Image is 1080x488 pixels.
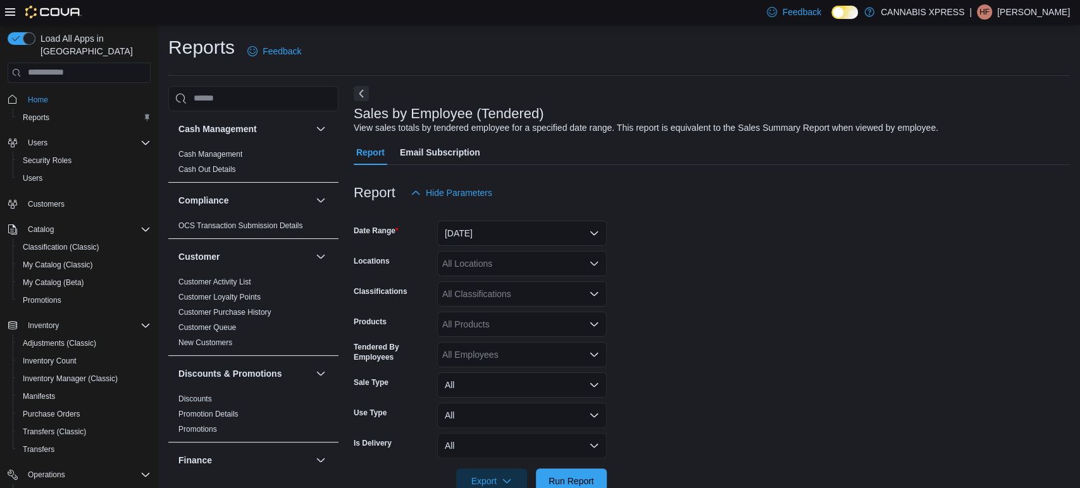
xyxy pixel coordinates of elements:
[23,318,151,333] span: Inventory
[354,106,544,121] h3: Sales by Employee (Tendered)
[23,278,84,288] span: My Catalog (Beta)
[969,4,972,20] p: |
[3,466,156,484] button: Operations
[25,6,82,18] img: Cova
[18,257,151,272] span: My Catalog (Classic)
[178,367,311,380] button: Discounts & Promotions
[168,218,338,238] div: Compliance
[313,193,328,208] button: Compliance
[18,171,151,186] span: Users
[35,32,151,58] span: Load All Apps in [GEOGRAPHIC_DATA]
[178,293,261,302] a: Customer Loyalty Points
[354,86,369,101] button: Next
[354,286,407,296] label: Classifications
[178,221,303,230] a: OCS Transaction Submission Details
[28,224,54,235] span: Catalog
[3,195,156,213] button: Customers
[18,389,60,404] a: Manifests
[178,307,271,317] span: Customer Purchase History
[178,394,212,404] span: Discounts
[178,165,236,174] a: Cash Out Details
[18,353,82,369] a: Inventory Count
[168,274,338,355] div: Customer
[28,320,59,331] span: Inventory
[23,338,96,348] span: Adjustments (Classic)
[28,138,47,148] span: Users
[881,4,964,20] p: CANNABIS XPRESS
[13,405,156,423] button: Purchase Orders
[354,342,432,362] label: Tendered By Employees
[18,442,151,457] span: Transfers
[3,221,156,238] button: Catalog
[28,199,65,209] span: Customers
[313,366,328,381] button: Discounts & Promotions
[23,409,80,419] span: Purchase Orders
[354,377,388,387] label: Sale Type
[18,110,54,125] a: Reports
[178,250,220,263] h3: Customer
[406,180,497,205] button: Hide Parameters
[23,374,118,384] span: Inventory Manager (Classic)
[23,295,61,305] span: Promotions
[23,173,42,183] span: Users
[18,336,101,351] a: Adjustments (Classic)
[977,4,992,20] div: Hailey Fitzpatrick
[18,371,151,386] span: Inventory Manager (Classic)
[168,147,338,182] div: Cash Management
[400,140,480,165] span: Email Subscription
[354,317,387,327] label: Products
[18,424,91,439] a: Transfers (Classic)
[426,186,492,199] span: Hide Parameters
[18,153,151,168] span: Security Roles
[18,110,151,125] span: Reports
[178,194,311,207] button: Compliance
[13,291,156,309] button: Promotions
[178,367,282,380] h3: Discounts & Promotions
[23,92,53,107] a: Home
[178,308,271,317] a: Customer Purchase History
[178,323,236,332] a: Customer Queue
[242,39,306,64] a: Feedback
[23,135,151,150] span: Users
[589,259,599,269] button: Open list of options
[178,221,303,231] span: OCS Transaction Submission Details
[18,171,47,186] a: Users
[178,149,242,159] span: Cash Management
[18,257,98,272] a: My Catalog (Classic)
[178,123,311,135] button: Cash Management
[23,260,93,270] span: My Catalog (Classic)
[589,289,599,299] button: Open list of options
[437,221,607,246] button: [DATE]
[13,238,156,256] button: Classification (Classic)
[13,274,156,291] button: My Catalog (Beta)
[23,467,151,482] span: Operations
[354,226,399,236] label: Date Range
[23,391,55,401] span: Manifests
[18,293,66,308] a: Promotions
[23,92,151,107] span: Home
[18,389,151,404] span: Manifests
[354,408,387,418] label: Use Type
[178,164,236,174] span: Cash Out Details
[18,406,85,422] a: Purchase Orders
[549,475,594,487] span: Run Report
[589,350,599,360] button: Open list of options
[168,35,235,60] h1: Reports
[23,356,77,366] span: Inventory Count
[979,4,990,20] span: HF
[178,394,212,403] a: Discounts
[178,424,217,434] span: Promotions
[178,278,251,286] a: Customer Activity List
[589,319,599,329] button: Open list of options
[437,372,607,398] button: All
[178,322,236,332] span: Customer Queue
[313,249,328,264] button: Customer
[28,470,65,480] span: Operations
[178,292,261,302] span: Customer Loyalty Points
[178,277,251,287] span: Customer Activity List
[997,4,1070,20] p: [PERSON_NAME]
[13,256,156,274] button: My Catalog (Classic)
[18,442,59,457] a: Transfers
[831,6,858,19] input: Dark Mode
[263,45,301,58] span: Feedback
